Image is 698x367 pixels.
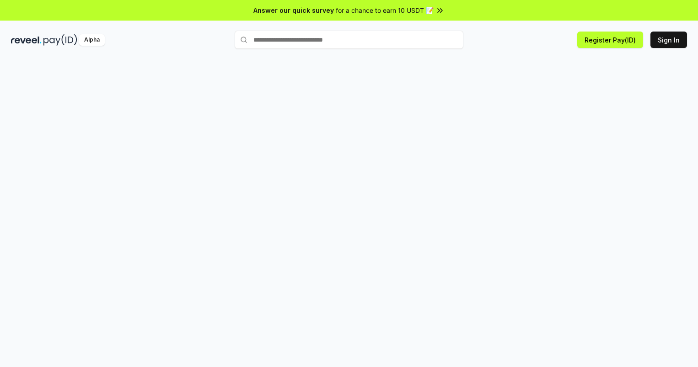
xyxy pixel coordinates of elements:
[43,34,77,46] img: pay_id
[11,34,42,46] img: reveel_dark
[650,32,687,48] button: Sign In
[79,34,105,46] div: Alpha
[253,5,334,15] span: Answer our quick survey
[336,5,434,15] span: for a chance to earn 10 USDT 📝
[577,32,643,48] button: Register Pay(ID)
